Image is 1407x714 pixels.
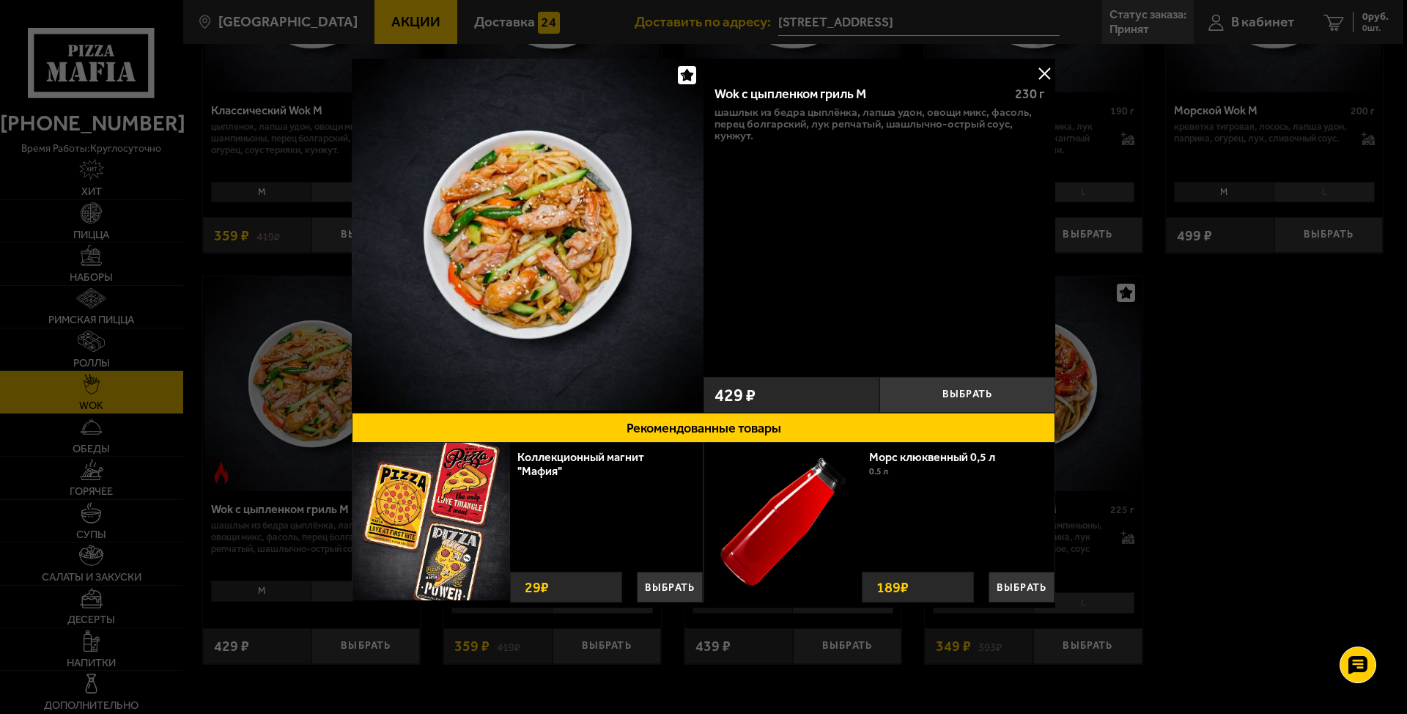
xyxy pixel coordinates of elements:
[521,573,553,602] strong: 29 ₽
[714,386,756,404] span: 429 ₽
[869,466,888,476] span: 0.5 л
[637,572,703,603] button: Выбрать
[989,572,1055,603] button: Выбрать
[352,59,703,413] a: Wok с цыпленком гриль M
[869,450,1010,464] a: Морс клюквенный 0,5 л
[714,106,1044,141] p: шашлык из бедра цыплёнка, лапша удон, овощи микс, фасоль, перец болгарский, лук репчатый, шашлычн...
[879,377,1055,413] button: Выбрать
[517,450,644,478] a: Коллекционный магнит "Мафия"
[714,87,1002,103] div: Wok с цыпленком гриль M
[352,413,1055,443] button: Рекомендованные товары
[873,573,912,602] strong: 189 ₽
[1015,86,1044,102] span: 230 г
[352,59,703,411] img: Wok с цыпленком гриль M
